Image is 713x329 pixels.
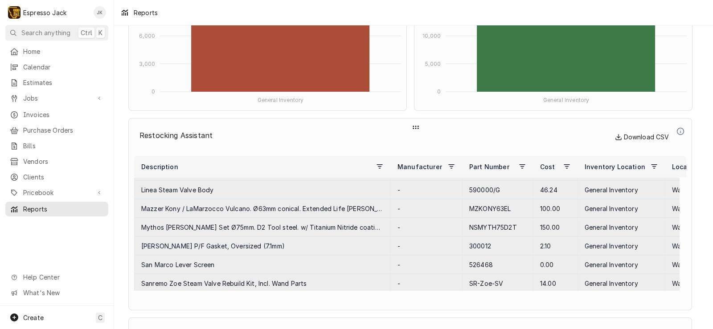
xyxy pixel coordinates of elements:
div: Espresso Jack's Avatar [8,6,20,19]
a: Vendors [5,154,108,169]
a: Estimates [5,75,108,90]
a: Clients [5,170,108,184]
span: K [98,28,102,37]
span: Manufacturer [397,163,442,171]
span: Pricebook [23,188,90,197]
p: Restocking Assistant [134,126,675,145]
div: - [390,218,462,236]
tspan: 0 [152,88,155,95]
div: General Inventory [578,199,665,218]
div: General Inventory [578,180,665,199]
a: Go to Jobs [5,91,108,106]
tspan: General Inventory [258,97,304,103]
div: General Inventory [578,236,665,255]
div: NSMYTH75D2T [462,218,533,236]
span: Invoices [23,110,104,119]
button: Download CSV [611,130,673,144]
div: 0.00 [533,255,578,274]
span: Search anything [21,28,70,37]
div: General Inventory [578,218,665,236]
span: Vendors [23,157,104,166]
div: - [390,236,462,255]
div: 2.10 [533,236,578,255]
a: Bills [5,138,108,153]
div: 590000/G [462,180,533,199]
a: Purchase Orders [5,123,108,138]
a: Calendar [5,60,108,74]
div: E [8,6,20,19]
div: - [390,199,462,218]
span: C [98,313,102,322]
div: Jack Kehoe's Avatar [94,6,106,19]
div: Mazzer Kony / LaMarzocco Vulcano. Ø63mm conical. Extended Life [PERSON_NAME] Set. [134,199,390,218]
div: [PERSON_NAME] P/F Gasket, Oversized (7.1mm) [134,236,390,255]
span: Description [141,163,178,171]
div: 150.00 [533,218,578,236]
div: General Inventory [578,255,665,274]
div: 46.24 [533,180,578,199]
div: 300012 [462,236,533,255]
div: SR-Zoe-SV [462,274,533,292]
tspan: 5,000 [425,61,441,67]
div: General Inventory [578,274,665,292]
div: Espresso Jack [23,8,66,17]
a: Go to What's New [5,285,108,300]
span: What's New [23,288,103,297]
div: 100.00 [533,199,578,218]
div: MZKONY63EL [462,199,533,218]
a: Go to Pricebook [5,185,108,200]
span: Home [23,47,104,56]
span: Download CSV [615,132,669,142]
span: Purchase Orders [23,126,104,135]
div: Sanremo Zoe Steam Valve Rebuild Kit, Incl. Wand Parts [134,274,390,292]
span: Bills [23,141,104,150]
span: Estimates [23,78,104,87]
tspan: 3,000 [139,61,155,67]
div: San Marco Lever Screen [134,255,390,274]
span: Help Center [23,272,103,282]
span: Create [23,314,44,321]
div: Mythos [PERSON_NAME] Set Ø75mm. D2 Tool steel. w/ Titanium Nitride coating. [134,218,390,236]
span: Inventory Location [585,163,645,171]
div: JK [94,6,106,19]
div: Linea Steam Valve Body [134,180,390,199]
tspan: 0 [437,88,441,95]
tspan: 6,000 [139,32,155,39]
div: - [390,255,462,274]
a: Home [5,44,108,59]
button: Search anythingCtrlK [5,25,108,41]
span: Ctrl [81,28,92,37]
tspan: 10,000 [422,32,441,39]
tspan: General Inventory [543,97,590,103]
div: - [390,274,462,292]
span: Calendar [23,62,104,72]
span: Jobs [23,93,90,103]
span: Part Number [469,163,509,171]
span: Cost [540,163,555,171]
a: Invoices [5,107,108,122]
div: 14.00 [533,274,578,292]
a: Go to Help Center [5,270,108,284]
div: - [390,180,462,199]
span: Clients [23,172,104,182]
span: Reports [23,204,104,214]
a: Reports [5,202,108,216]
div: 526468 [462,255,533,274]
